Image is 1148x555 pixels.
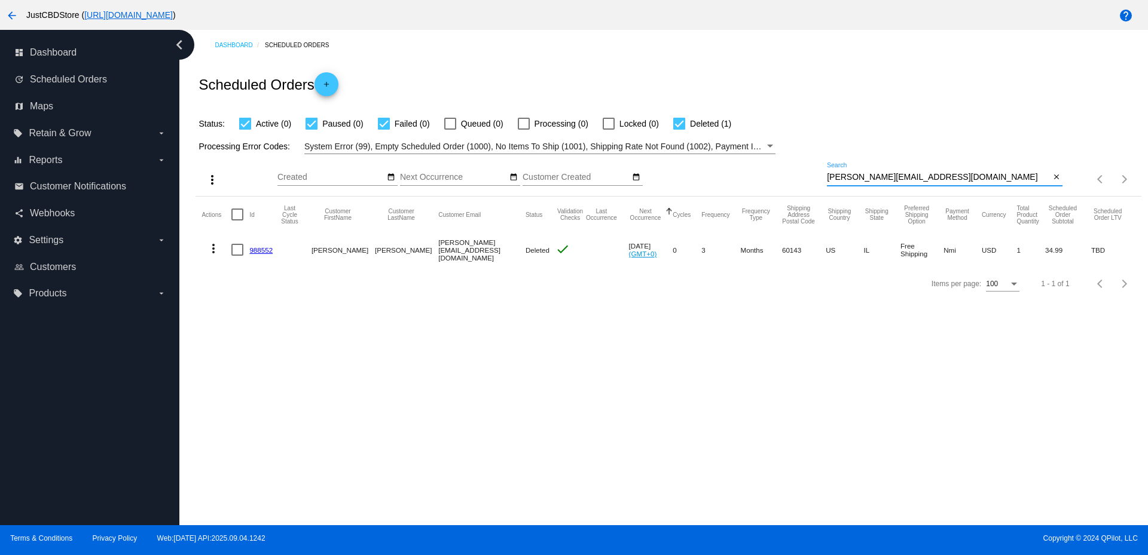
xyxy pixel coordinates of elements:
[26,10,176,20] span: JustCBDStore ( )
[30,47,77,58] span: Dashboard
[170,35,189,54] i: chevron_left
[249,246,273,254] a: 988552
[14,102,24,111] i: map
[782,205,815,225] button: Change sorting for ShippingPostcode
[438,211,481,218] button: Change sorting for CustomerEmail
[93,534,138,542] a: Privacy Policy
[1113,272,1137,296] button: Next page
[701,232,740,267] mat-cell: 3
[1045,205,1080,225] button: Change sorting for Subtotal
[1089,272,1113,296] button: Previous page
[629,208,662,221] button: Change sorting for NextOccurrenceUtc
[10,534,72,542] a: Terms & Conditions
[256,116,291,131] span: Active (0)
[400,173,508,182] input: Next Occurrence
[864,232,900,267] mat-cell: IL
[982,211,1006,218] button: Change sorting for CurrencyIso
[584,534,1138,542] span: Copyright © 2024 QPilot, LLC
[13,155,23,165] i: equalizer
[900,232,944,267] mat-cell: Free Shipping
[29,128,91,139] span: Retain & Grow
[14,204,166,223] a: share Webhooks
[14,70,166,89] a: update Scheduled Orders
[526,211,542,218] button: Change sorting for Status
[1052,173,1061,182] mat-icon: close
[157,235,166,245] i: arrow_drop_down
[438,232,526,267] mat-cell: [PERSON_NAME][EMAIL_ADDRESS][DOMAIN_NAME]
[1016,232,1045,267] mat-cell: 1
[629,232,673,267] mat-cell: [DATE]
[523,173,630,182] input: Customer Created
[14,48,24,57] i: dashboard
[13,289,23,298] i: local_offer
[30,208,75,219] span: Webhooks
[535,116,588,131] span: Processing (0)
[215,36,265,54] a: Dashboard
[277,173,385,182] input: Created
[944,232,982,267] mat-cell: Nmi
[30,181,126,192] span: Customer Notifications
[322,116,363,131] span: Paused (0)
[375,208,428,221] button: Change sorting for CustomerLastName
[14,75,24,84] i: update
[395,116,430,131] span: Failed (0)
[29,288,66,299] span: Products
[986,280,1019,289] mat-select: Items per page:
[312,232,375,267] mat-cell: [PERSON_NAME]
[673,211,691,218] button: Change sorting for Cycles
[199,142,290,151] span: Processing Error Codes:
[509,173,518,182] mat-icon: date_range
[157,128,166,138] i: arrow_drop_down
[249,211,254,218] button: Change sorting for Id
[1016,197,1045,232] mat-header-cell: Total Product Quantity
[84,10,173,20] a: [URL][DOMAIN_NAME]
[375,232,438,267] mat-cell: [PERSON_NAME]
[201,197,231,232] mat-header-cell: Actions
[555,197,585,232] mat-header-cell: Validation Checks
[30,101,53,112] span: Maps
[673,232,701,267] mat-cell: 0
[932,280,981,288] div: Items per page:
[14,182,24,191] i: email
[13,128,23,138] i: local_offer
[629,250,657,257] a: (GMT+0)
[585,208,618,221] button: Change sorting for LastOccurrenceUtc
[900,205,933,225] button: Change sorting for PreferredShippingOption
[1050,171,1062,184] button: Clear
[157,534,265,542] a: Web:[DATE] API:2025.09.04.1242
[13,235,23,245] i: settings
[319,80,334,94] mat-icon: add
[312,208,364,221] button: Change sorting for CustomerFirstName
[982,232,1017,267] mat-cell: USD
[199,119,225,128] span: Status:
[944,208,971,221] button: Change sorting for PaymentMethod.Type
[986,280,998,288] span: 100
[29,155,62,165] span: Reports
[690,116,731,131] span: Deleted (1)
[30,74,107,85] span: Scheduled Orders
[1091,208,1125,221] button: Change sorting for LifetimeValue
[1113,167,1137,191] button: Next page
[826,208,853,221] button: Change sorting for ShippingCountry
[1041,280,1069,288] div: 1 - 1 of 1
[279,205,301,225] button: Change sorting for LastProcessingCycleId
[826,232,863,267] mat-cell: US
[701,211,729,218] button: Change sorting for Frequency
[741,208,771,221] button: Change sorting for FrequencyType
[205,173,219,187] mat-icon: more_vert
[461,116,503,131] span: Queued (0)
[1089,167,1113,191] button: Previous page
[827,173,1050,182] input: Search
[30,262,76,272] span: Customers
[14,43,166,62] a: dashboard Dashboard
[526,246,549,254] span: Deleted
[1045,232,1091,267] mat-cell: 34.99
[387,173,395,182] mat-icon: date_range
[782,232,826,267] mat-cell: 60143
[304,139,775,154] mat-select: Filter by Processing Error Codes
[14,262,24,272] i: people_outline
[741,232,782,267] mat-cell: Months
[1091,232,1135,267] mat-cell: TBD
[632,173,640,182] mat-icon: date_range
[206,241,221,256] mat-icon: more_vert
